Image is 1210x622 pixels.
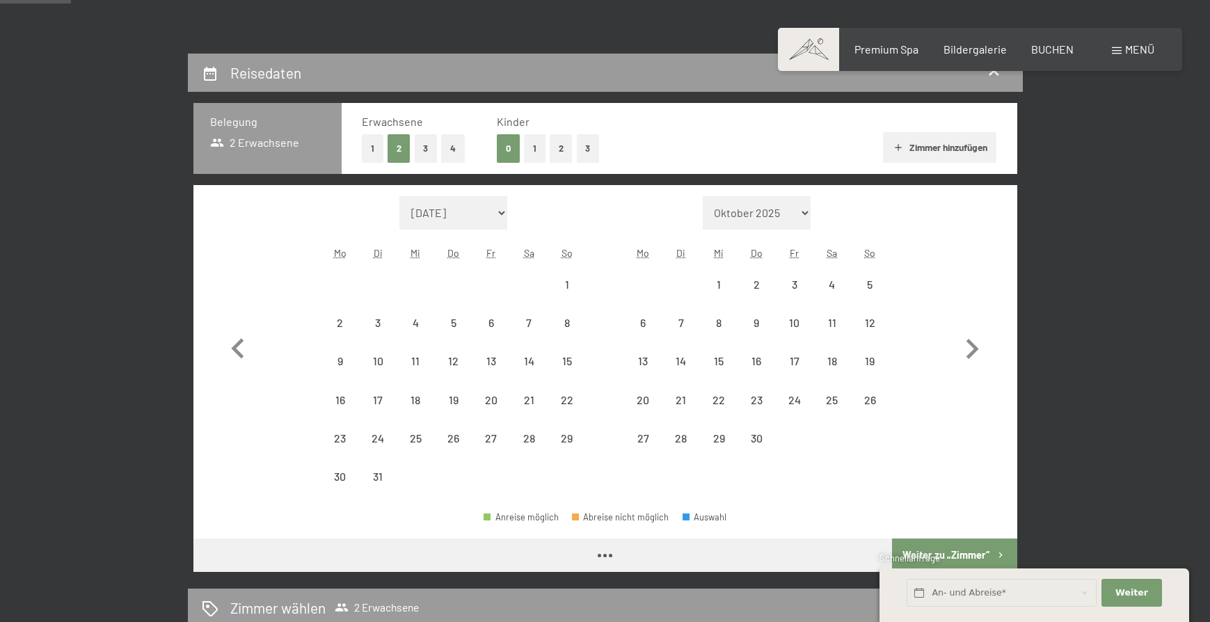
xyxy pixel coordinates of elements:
[738,420,775,457] div: Thu Apr 30 2026
[548,342,585,380] div: Sun Mar 15 2026
[524,247,534,259] abbr: Samstag
[374,247,383,259] abbr: Dienstag
[397,342,434,380] div: Anreise nicht möglich
[827,247,837,259] abbr: Samstag
[664,433,699,468] div: 28
[210,114,325,129] h3: Belegung
[739,394,774,429] div: 23
[775,304,813,342] div: Anreise nicht möglich
[852,356,887,390] div: 19
[435,342,472,380] div: Thu Mar 12 2026
[472,420,510,457] div: Fri Mar 27 2026
[549,433,584,468] div: 29
[738,381,775,418] div: Thu Apr 23 2026
[662,342,700,380] div: Tue Apr 14 2026
[548,304,585,342] div: Sun Mar 08 2026
[662,420,700,457] div: Anreise nicht möglich
[572,513,669,522] div: Abreise nicht möglich
[398,317,433,352] div: 4
[511,394,546,429] div: 21
[321,304,359,342] div: Mon Mar 02 2026
[549,356,584,390] div: 15
[550,134,573,163] button: 2
[472,304,510,342] div: Fri Mar 06 2026
[435,381,472,418] div: Anreise nicht möglich
[397,420,434,457] div: Wed Mar 25 2026
[335,600,419,614] span: 2 Erwachsene
[775,342,813,380] div: Fri Apr 17 2026
[484,513,559,522] div: Anreise möglich
[549,317,584,352] div: 8
[398,356,433,390] div: 11
[359,304,397,342] div: Anreise nicht möglich
[549,394,584,429] div: 22
[435,420,472,457] div: Thu Mar 26 2026
[436,356,471,390] div: 12
[626,394,660,429] div: 20
[1031,42,1074,56] a: BUCHEN
[624,420,662,457] div: Anreise nicht möglich
[624,342,662,380] div: Mon Apr 13 2026
[864,247,875,259] abbr: Sonntag
[321,381,359,418] div: Anreise nicht möglich
[398,394,433,429] div: 18
[662,304,700,342] div: Tue Apr 07 2026
[359,420,397,457] div: Anreise nicht möglich
[562,247,573,259] abbr: Sonntag
[683,513,727,522] div: Auswahl
[397,381,434,418] div: Anreise nicht möglich
[738,381,775,418] div: Anreise nicht möglich
[851,342,889,380] div: Sun Apr 19 2026
[664,317,699,352] div: 7
[624,381,662,418] div: Mon Apr 20 2026
[700,342,738,380] div: Anreise nicht möglich
[435,342,472,380] div: Anreise nicht möglich
[359,420,397,457] div: Tue Mar 24 2026
[624,420,662,457] div: Mon Apr 27 2026
[700,342,738,380] div: Wed Apr 15 2026
[777,356,811,390] div: 17
[359,304,397,342] div: Tue Mar 03 2026
[472,304,510,342] div: Anreise nicht möglich
[230,64,301,81] h2: Reisedaten
[738,266,775,303] div: Anreise nicht möglich
[739,317,774,352] div: 9
[739,279,774,314] div: 2
[892,539,1017,572] button: Weiter zu „Zimmer“
[626,433,660,468] div: 27
[775,266,813,303] div: Fri Apr 03 2026
[662,342,700,380] div: Anreise nicht möglich
[548,381,585,418] div: Sun Mar 22 2026
[624,381,662,418] div: Anreise nicht möglich
[738,266,775,303] div: Thu Apr 02 2026
[436,394,471,429] div: 19
[510,381,548,418] div: Sat Mar 21 2026
[851,381,889,418] div: Anreise nicht möglich
[944,42,1007,56] a: Bildergalerie
[472,381,510,418] div: Anreise nicht möglich
[359,342,397,380] div: Anreise nicht möglich
[883,132,996,163] button: Zimmer hinzufügen
[775,266,813,303] div: Anreise nicht möglich
[411,247,420,259] abbr: Mittwoch
[323,317,358,352] div: 2
[360,471,395,506] div: 31
[359,381,397,418] div: Tue Mar 17 2026
[700,420,738,457] div: Wed Apr 29 2026
[397,342,434,380] div: Wed Mar 11 2026
[360,317,395,352] div: 3
[321,304,359,342] div: Anreise nicht möglich
[474,317,509,352] div: 6
[624,304,662,342] div: Anreise nicht möglich
[435,381,472,418] div: Thu Mar 19 2026
[637,247,649,259] abbr: Montag
[321,420,359,457] div: Anreise nicht möglich
[397,304,434,342] div: Anreise nicht möglich
[626,356,660,390] div: 13
[397,420,434,457] div: Anreise nicht möglich
[852,279,887,314] div: 5
[739,433,774,468] div: 30
[510,381,548,418] div: Anreise nicht möglich
[360,433,395,468] div: 24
